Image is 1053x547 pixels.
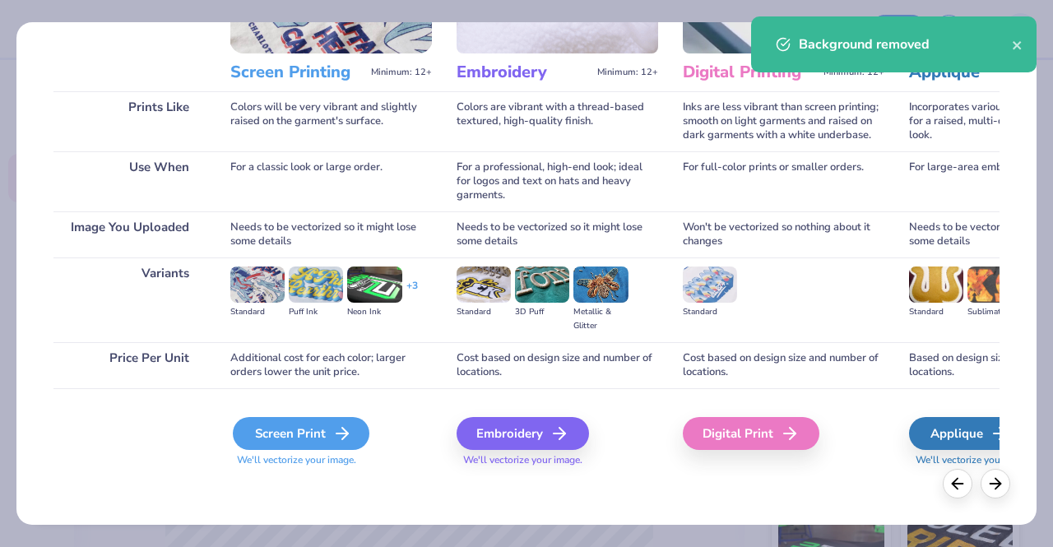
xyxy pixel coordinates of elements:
[53,211,206,257] div: Image You Uploaded
[289,267,343,303] img: Puff Ink
[53,151,206,211] div: Use When
[515,267,569,303] img: 3D Puff
[230,305,285,319] div: Standard
[683,305,737,319] div: Standard
[371,67,432,78] span: Minimum: 12+
[683,342,884,388] div: Cost based on design size and number of locations.
[347,267,401,303] img: Neon Ink
[230,453,432,467] span: We'll vectorize your image.
[230,91,432,151] div: Colors will be very vibrant and slightly raised on the garment's surface.
[457,211,658,257] div: Needs to be vectorized so it might lose some details
[1012,35,1023,54] button: close
[230,342,432,388] div: Additional cost for each color; larger orders lower the unit price.
[909,267,963,303] img: Standard
[967,267,1022,303] img: Sublimated
[230,151,432,211] div: For a classic look or large order.
[683,267,737,303] img: Standard
[457,342,658,388] div: Cost based on design size and number of locations.
[230,62,364,83] h3: Screen Printing
[457,417,589,450] div: Embroidery
[53,257,206,342] div: Variants
[457,91,658,151] div: Colors are vibrant with a thread-based textured, high-quality finish.
[457,267,511,303] img: Standard
[53,91,206,151] div: Prints Like
[799,35,1012,54] div: Background removed
[573,267,628,303] img: Metallic & Glitter
[457,305,511,319] div: Standard
[683,91,884,151] div: Inks are less vibrant than screen printing; smooth on light garments and raised on dark garments ...
[683,62,817,83] h3: Digital Printing
[515,305,569,319] div: 3D Puff
[909,417,1030,450] div: Applique
[683,417,819,450] div: Digital Print
[573,305,628,333] div: Metallic & Glitter
[683,211,884,257] div: Won't be vectorized so nothing about it changes
[347,305,401,319] div: Neon Ink
[457,62,591,83] h3: Embroidery
[230,267,285,303] img: Standard
[909,305,963,319] div: Standard
[53,342,206,388] div: Price Per Unit
[230,211,432,257] div: Needs to be vectorized so it might lose some details
[457,453,658,467] span: We'll vectorize your image.
[457,151,658,211] div: For a professional, high-end look; ideal for logos and text on hats and heavy garments.
[967,305,1022,319] div: Sublimated
[597,67,658,78] span: Minimum: 12+
[683,151,884,211] div: For full-color prints or smaller orders.
[289,305,343,319] div: Puff Ink
[406,279,418,307] div: + 3
[233,417,369,450] div: Screen Print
